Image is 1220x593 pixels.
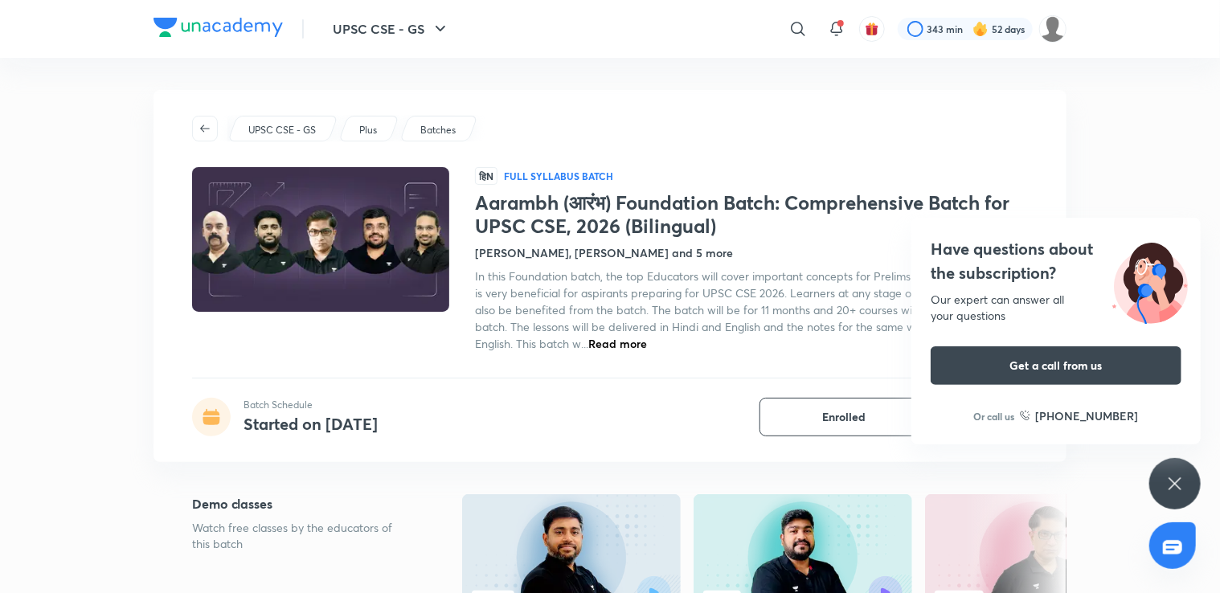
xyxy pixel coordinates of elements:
p: Plus [359,123,377,137]
p: Full Syllabus Batch [504,170,613,182]
p: Batch Schedule [244,398,378,412]
a: Company Logo [154,18,283,41]
img: Muskan goyal [1039,15,1066,43]
span: Read more [588,336,647,351]
p: Batches [420,123,456,137]
h5: Demo classes [192,494,411,513]
a: Batches [418,123,459,137]
img: ttu_illustration_new.svg [1099,237,1201,324]
button: avatar [859,16,885,42]
h4: Started on [DATE] [244,413,378,435]
span: हिN [475,167,497,185]
p: Watch free classes by the educators of this batch [192,520,411,552]
a: UPSC CSE - GS [246,123,319,137]
div: Our expert can answer all your questions [931,292,1181,324]
a: Plus [357,123,380,137]
button: Enrolled [759,398,928,436]
p: UPSC CSE - GS [248,123,316,137]
h4: Have questions about the subscription? [931,237,1181,285]
h1: Aarambh (आरंभ) Foundation Batch: Comprehensive Batch for UPSC CSE, 2026 (Bilingual) [475,191,1028,238]
h4: [PERSON_NAME], [PERSON_NAME] and 5 more [475,244,733,261]
button: Get a call from us [931,346,1181,385]
a: [PHONE_NUMBER] [1020,407,1139,424]
button: UPSC CSE - GS [323,13,460,45]
span: Enrolled [822,409,866,425]
img: avatar [865,22,879,36]
span: In this Foundation batch, the top Educators will cover important concepts for Prelims and Mains. ... [475,268,1026,351]
p: Or call us [974,409,1015,423]
img: Company Logo [154,18,283,37]
img: streak [972,21,989,37]
h6: [PHONE_NUMBER] [1036,407,1139,424]
img: Thumbnail [190,166,452,313]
